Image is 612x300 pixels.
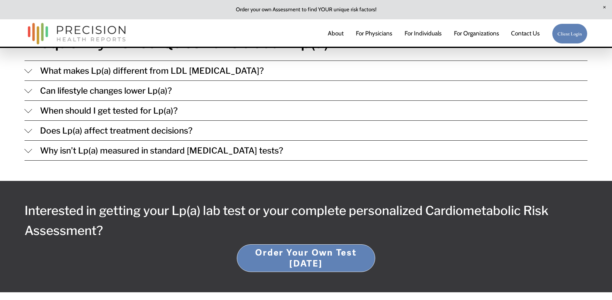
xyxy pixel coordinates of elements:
iframe: Chat Widget [580,269,612,300]
button: Can lifestyle changes lower Lp(a)? [25,81,587,100]
button: When should I get tested for Lp(a)? [25,101,587,120]
img: Precision Health Reports [25,20,129,47]
a: folder dropdown [454,27,499,41]
span: Does Lp(a) affect treatment decisions? [32,126,587,136]
span: What makes Lp(a) different from LDL [MEDICAL_DATA]? [32,66,587,76]
a: For Individuals [405,27,442,41]
a: Client Login [552,23,587,44]
a: Order Your Own Test [DATE] [237,244,375,272]
span: Can lifestyle changes lower Lp(a)? [32,86,587,96]
button: Does Lp(a) affect treatment decisions? [25,121,587,140]
a: About [328,27,344,41]
span: When should I get tested for Lp(a)? [32,106,587,116]
a: For Physicians [356,27,392,41]
button: Why isn’t Lp(a) measured in standard [MEDICAL_DATA] tests? [25,141,587,160]
button: What makes Lp(a) different from LDL [MEDICAL_DATA]? [25,61,587,80]
h3: Interested in getting your Lp(a) lab test or your complete personalized Cardiometabolic Risk Asse... [25,201,587,241]
a: Contact Us [511,27,540,41]
span: Why isn’t Lp(a) measured in standard [MEDICAL_DATA] tests? [32,145,587,155]
span: For Organizations [454,27,499,40]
